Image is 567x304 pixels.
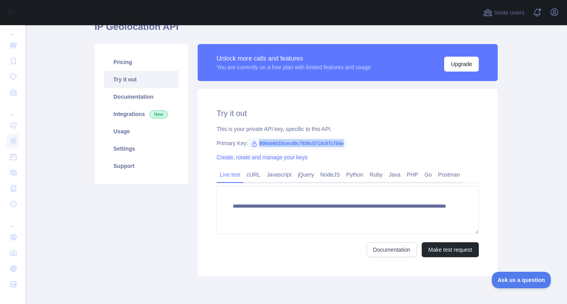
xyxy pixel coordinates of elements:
a: Java [386,168,404,181]
h1: IP Geolocation API [94,20,498,39]
span: New [150,111,168,118]
a: Usage [104,123,179,140]
iframe: Toggle Customer Support [492,272,551,288]
button: Invite users [482,6,526,19]
button: Upgrade [444,57,479,72]
a: Try it out [104,71,179,88]
a: PHP [404,168,421,181]
button: Make test request [422,242,479,257]
h2: Try it out [217,108,479,119]
a: Settings [104,140,179,157]
div: Unlock more calls and features [217,54,371,63]
span: 806eb9d15cec49c7939c5714c97c784e [248,138,347,149]
div: ... [6,101,19,117]
a: Pricing [104,53,179,71]
a: Javascript [263,168,295,181]
a: cURL [243,168,263,181]
span: Invite users [494,8,524,17]
a: jQuery [295,168,317,181]
a: Python [343,168,367,181]
div: This is your private API key, specific to this API. [217,125,479,133]
div: ... [6,213,19,228]
div: Primary Key: [217,139,479,147]
a: Postman [435,168,463,181]
a: Go [421,168,435,181]
div: You are currently on a free plan with limited features and usage [217,63,371,71]
a: Support [104,157,179,175]
a: Documentation [367,242,417,257]
a: Live test [217,168,243,181]
a: Ruby [367,168,386,181]
a: Integrations New [104,105,179,123]
div: ... [6,21,19,37]
a: Create, rotate and manage your keys [217,154,308,160]
a: NodeJS [317,168,343,181]
a: Documentation [104,88,179,105]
